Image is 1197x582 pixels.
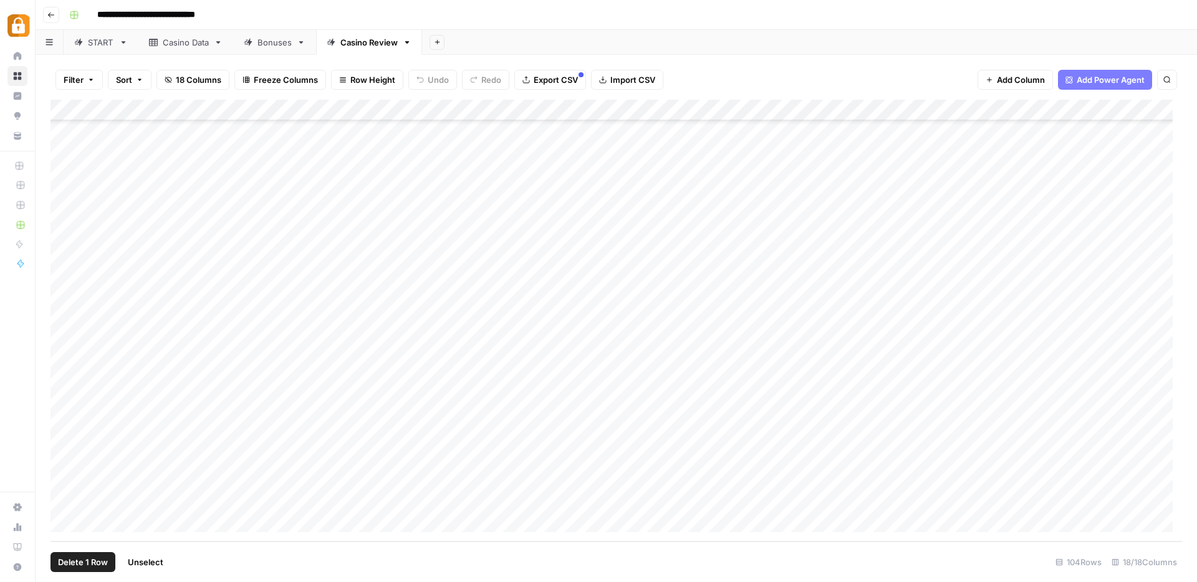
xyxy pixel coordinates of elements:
span: Undo [428,74,449,86]
a: Settings [7,497,27,517]
span: Add Column [997,74,1045,86]
a: Casino Review [316,30,422,55]
a: START [64,30,138,55]
span: Redo [481,74,501,86]
span: Delete 1 Row [58,556,108,568]
span: Add Power Agent [1077,74,1145,86]
button: Redo [462,70,509,90]
button: Help + Support [7,557,27,577]
div: Casino Data [163,36,209,49]
button: Row Height [331,70,403,90]
div: 104 Rows [1050,552,1107,572]
span: Export CSV [534,74,578,86]
span: Sort [116,74,132,86]
a: Browse [7,66,27,86]
button: Undo [408,70,457,90]
span: Import CSV [610,74,655,86]
button: Add Column [978,70,1053,90]
div: 18/18 Columns [1107,552,1182,572]
a: Your Data [7,126,27,146]
button: Export CSV [514,70,586,90]
button: Workspace: Adzz [7,10,27,41]
span: Unselect [128,556,163,568]
a: Usage [7,517,27,537]
button: Sort [108,70,151,90]
a: Insights [7,86,27,106]
button: Filter [55,70,103,90]
span: Freeze Columns [254,74,318,86]
button: Unselect [120,552,171,572]
a: Casino Data [138,30,233,55]
a: Bonuses [233,30,316,55]
a: Learning Hub [7,537,27,557]
div: START [88,36,114,49]
button: Import CSV [591,70,663,90]
span: Row Height [350,74,395,86]
button: 18 Columns [156,70,229,90]
button: Freeze Columns [234,70,326,90]
a: Opportunities [7,106,27,126]
button: Add Power Agent [1058,70,1152,90]
a: Home [7,46,27,66]
div: Casino Review [340,36,398,49]
span: 18 Columns [176,74,221,86]
img: Adzz Logo [7,14,30,37]
div: Bonuses [257,36,292,49]
span: Filter [64,74,84,86]
button: Delete 1 Row [50,552,115,572]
